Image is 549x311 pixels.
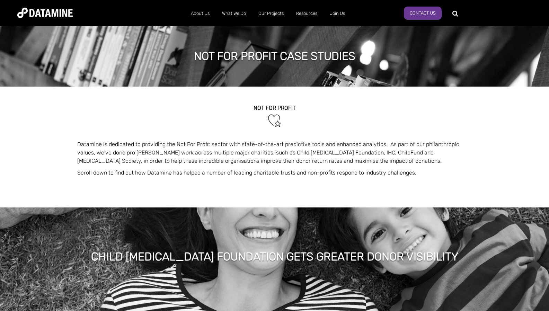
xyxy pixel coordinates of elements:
[17,8,73,18] img: Datamine
[194,48,355,64] h1: not for profit case studies
[324,5,351,23] a: Join Us
[91,249,458,264] h1: CHILD [MEDICAL_DATA] FOUNDATION GETS GREATER DONOR VISIBILITY
[252,5,290,23] a: Our Projects
[404,7,442,20] a: Contact Us
[267,113,282,128] img: Not For Profit-1
[77,105,472,111] h2: NOT FOR PROFIT
[77,169,472,177] p: Scroll down to find out how Datamine has helped a number of leading charitable trusts and non-pro...
[290,5,324,23] a: Resources
[216,5,252,23] a: What We Do
[185,5,216,23] a: About Us
[77,140,472,165] p: Datamine is dedicated to providing the Not For Profit sector with state-of-the-art predictive too...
